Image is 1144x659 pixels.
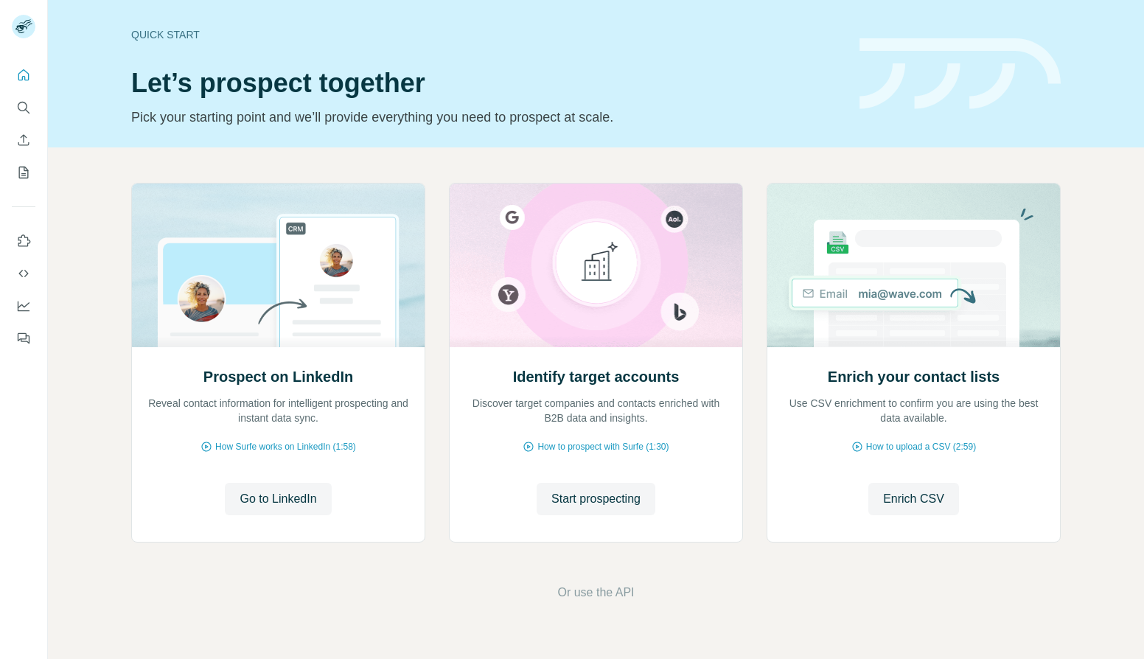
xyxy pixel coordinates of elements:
[513,366,680,387] h2: Identify target accounts
[12,62,35,88] button: Quick start
[12,94,35,121] button: Search
[557,584,634,602] button: Or use the API
[782,396,1045,425] p: Use CSV enrichment to confirm you are using the best data available.
[131,107,842,128] p: Pick your starting point and we’ll provide everything you need to prospect at scale.
[131,27,842,42] div: Quick start
[131,69,842,98] h1: Let’s prospect together
[859,38,1061,110] img: banner
[866,440,976,453] span: How to upload a CSV (2:59)
[203,366,353,387] h2: Prospect on LinkedIn
[449,184,743,347] img: Identify target accounts
[12,228,35,254] button: Use Surfe on LinkedIn
[12,159,35,186] button: My lists
[828,366,1000,387] h2: Enrich your contact lists
[551,490,641,508] span: Start prospecting
[868,483,959,515] button: Enrich CSV
[215,440,356,453] span: How Surfe works on LinkedIn (1:58)
[12,260,35,287] button: Use Surfe API
[883,490,944,508] span: Enrich CSV
[12,293,35,319] button: Dashboard
[240,490,316,508] span: Go to LinkedIn
[767,184,1061,347] img: Enrich your contact lists
[464,396,728,425] p: Discover target companies and contacts enriched with B2B data and insights.
[225,483,331,515] button: Go to LinkedIn
[12,325,35,352] button: Feedback
[537,483,655,515] button: Start prospecting
[12,127,35,153] button: Enrich CSV
[147,396,410,425] p: Reveal contact information for intelligent prospecting and instant data sync.
[537,440,669,453] span: How to prospect with Surfe (1:30)
[131,184,425,347] img: Prospect on LinkedIn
